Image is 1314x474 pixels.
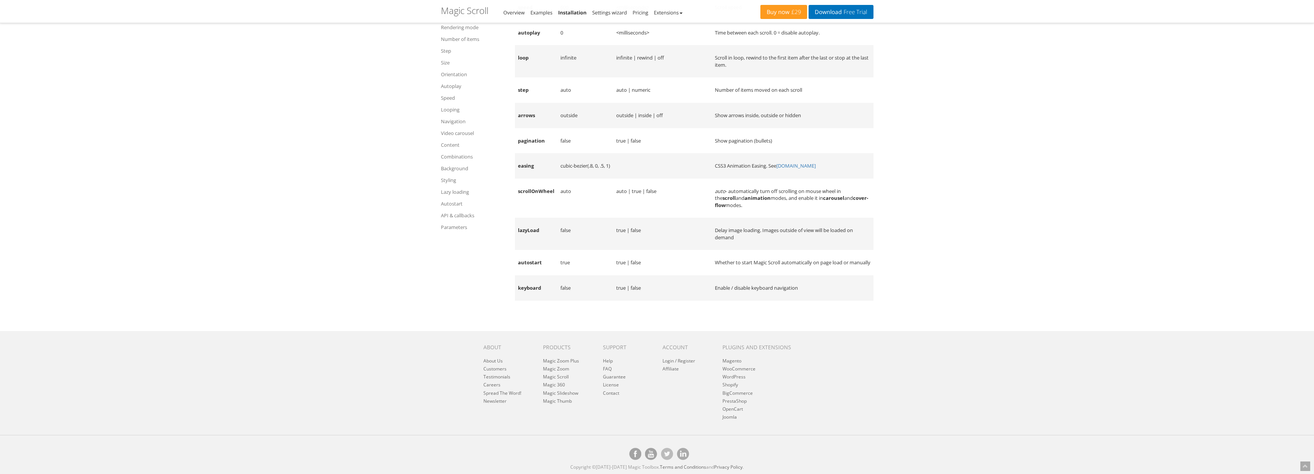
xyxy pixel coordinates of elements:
[518,112,535,119] strong: arrows
[613,275,712,301] td: true | false
[557,179,613,218] td: auto
[654,9,682,16] a: Extensions
[518,284,541,291] strong: keyboard
[776,162,816,169] a: [DOMAIN_NAME]
[441,164,484,173] a: Background
[558,9,587,16] a: Installation
[603,390,619,396] a: Contact
[441,70,484,79] a: Orientation
[441,46,484,55] a: Step
[557,218,613,250] td: false
[603,344,651,350] h6: Support
[809,5,873,19] a: DownloadFree Trial
[714,464,743,470] a: Privacy Policy
[557,20,613,46] td: 0
[613,218,712,250] td: true | false
[518,137,545,144] strong: pagination
[603,381,619,388] a: License
[842,9,867,15] span: Free Trial
[518,29,540,36] strong: autoplay
[663,366,679,372] a: Affiliate
[557,103,613,128] td: outside
[441,23,484,32] a: Rendering mode
[530,9,552,16] a: Examples
[441,129,484,138] a: Video carousel
[441,35,484,44] a: Number of items
[613,179,712,218] td: auto | true | false
[518,227,539,234] strong: lazyLoad
[518,162,534,169] strong: easing
[613,45,712,77] td: infinite | rewind | off
[722,374,746,380] a: WordPress
[557,153,613,179] td: cubic-bezier(.8, 0, .5, 1)
[722,344,801,350] h6: Plugins and extensions
[663,344,711,350] h6: Account
[712,45,873,77] td: Scroll in loop, rewind to the first item after the last or stop at the last item.
[712,153,873,179] td: CSS3 Animation Easing. See
[760,5,807,19] a: Buy now£29
[441,93,484,102] a: Speed
[613,250,712,275] td: true | false
[722,381,738,388] a: Shopify
[557,275,613,301] td: false
[441,82,484,91] a: Autoplay
[543,374,569,380] a: Magic Scroll
[557,45,613,77] td: infinite
[715,188,725,195] em: auto
[712,128,873,154] td: Show pagination (bullets)
[712,20,873,46] td: Time between each scroll. 0 = disable autoplay.
[722,414,737,420] a: Joomla
[441,6,488,16] h1: Magic Scroll
[613,128,712,154] td: true | false
[677,448,689,460] a: Magic Toolbox on [DOMAIN_NAME]
[645,448,657,460] a: Magic Toolbox on [DOMAIN_NAME]
[483,374,510,380] a: Testimonials
[661,448,673,460] a: Magic Toolbox's Twitter account
[483,398,507,404] a: Newsletter
[722,366,755,372] a: WooCommerce
[744,195,771,201] strong: animation
[722,390,753,396] a: BigCommerce
[518,259,542,266] strong: autostart
[483,381,500,388] a: Careers
[603,366,612,372] a: FAQ
[722,398,747,404] a: PrestaShop
[441,199,484,208] a: Autostart
[613,103,712,128] td: outside | inside | off
[543,366,569,372] a: Magic Zoom
[629,448,641,460] a: Magic Toolbox on Facebook
[712,179,873,218] td: - automatically turn off scrolling on mouse wheel in the and modes, and enable it in and modes.
[557,77,613,103] td: auto
[518,54,529,61] strong: loop
[712,103,873,128] td: Show arrows inside, outside or hidden
[441,152,484,161] a: Combinations
[543,390,578,396] a: Magic Slideshow
[712,250,873,275] td: Whether to start Magic Scroll automatically on page load or manually
[557,250,613,275] td: true
[712,218,873,250] td: Delay image loading. Images outside of view will be loaded on demand
[441,140,484,149] a: Content
[712,275,873,301] td: Enable / disable keyboard navigation
[483,390,521,396] a: Spread The Word!
[613,77,712,103] td: auto | numeric
[722,358,741,364] a: Magento
[441,117,484,126] a: Navigation
[790,9,801,15] span: £29
[483,358,503,364] a: About Us
[543,398,572,404] a: Magic Thumb
[715,195,868,209] strong: cover-flow
[518,188,554,195] strong: scrollOnWheel
[518,86,529,93] strong: step
[543,381,565,388] a: Magic 360
[660,464,706,470] a: Terms and Conditions
[441,211,484,220] a: API & callbacks
[441,223,484,232] a: Parameters
[441,58,484,67] a: Size
[823,195,844,201] strong: carousel
[613,20,712,46] td: <milliseconds>
[592,9,627,16] a: Settings wizard
[504,9,525,16] a: Overview
[543,344,591,350] h6: Products
[712,77,873,103] td: Number of items moved on each scroll
[543,358,579,364] a: Magic Zoom Plus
